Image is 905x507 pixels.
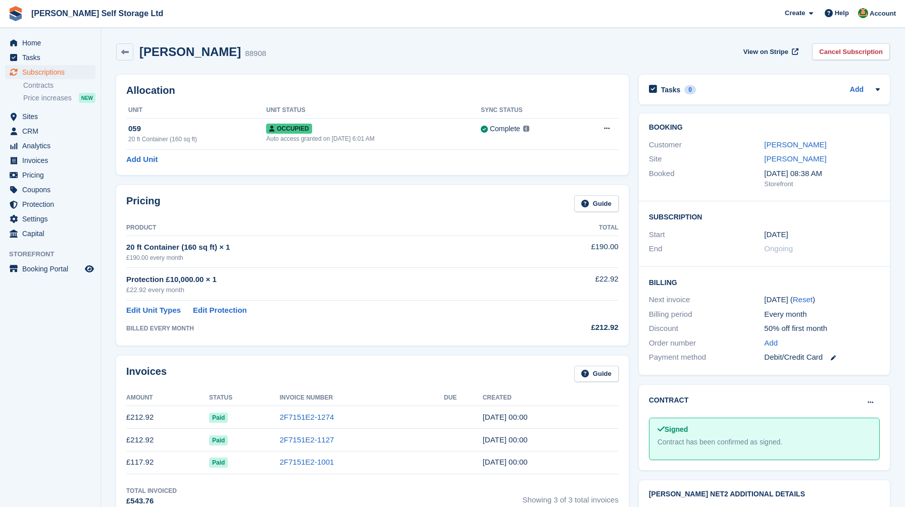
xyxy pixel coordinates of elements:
a: Add [764,337,778,349]
h2: Contract [649,395,689,406]
th: Total [527,220,618,236]
time: 2025-06-08 23:00:36 UTC [483,458,528,466]
span: Coupons [22,183,83,197]
td: £22.92 [527,268,618,301]
div: Contract has been confirmed as signed. [658,437,871,447]
span: Tasks [22,50,83,65]
div: Booked [649,168,765,189]
div: 50% off first month [764,323,880,334]
span: Create [785,8,805,18]
div: £22.92 every month [126,285,527,295]
a: menu [5,212,95,226]
a: [PERSON_NAME] Self Storage Ltd [27,5,167,22]
a: menu [5,109,95,124]
div: Next invoice [649,294,765,306]
span: Subscriptions [22,65,83,79]
div: 20 ft Container (160 sq ft) [128,135,266,144]
a: menu [5,50,95,65]
th: Sync Status [481,102,577,119]
span: Paid [209,413,228,423]
h2: Billing [649,277,880,287]
h2: Subscription [649,211,880,221]
th: Created [483,390,619,406]
a: menu [5,36,95,50]
div: 059 [128,123,266,135]
a: menu [5,197,95,211]
span: Price increases [23,93,72,103]
a: menu [5,65,95,79]
h2: [PERSON_NAME] Net2 Additional Details [649,490,880,498]
div: Site [649,153,765,165]
h2: Tasks [661,85,681,94]
div: Protection £10,000.00 × 1 [126,274,527,286]
td: £190.00 [527,236,618,267]
span: Capital [22,227,83,241]
a: Cancel Subscription [812,43,890,60]
th: Unit Status [266,102,481,119]
td: £212.92 [126,406,209,429]
div: Billing period [649,309,765,320]
h2: Allocation [126,85,619,96]
img: Joshua Wild [858,8,868,18]
div: £190.00 every month [126,253,527,262]
h2: Pricing [126,195,161,212]
span: Paid [209,458,228,468]
span: Settings [22,212,83,226]
div: Discount [649,323,765,334]
div: BILLED EVERY MONTH [126,324,527,333]
time: 2025-06-08 23:00:00 UTC [764,229,788,241]
th: Amount [126,390,209,406]
a: Preview store [83,263,95,275]
div: 0 [684,85,696,94]
span: View on Stripe [743,47,788,57]
div: NEW [79,93,95,103]
a: [PERSON_NAME] [764,154,826,163]
a: menu [5,153,95,167]
a: Add [850,84,864,96]
th: Due [444,390,483,406]
span: Invoices [22,153,83,167]
div: Order number [649,337,765,349]
td: £212.92 [126,429,209,452]
a: menu [5,227,95,241]
span: Protection [22,197,83,211]
a: menu [5,124,95,138]
span: Ongoing [764,244,793,253]
div: 88908 [245,48,266,60]
h2: Invoices [126,366,167,382]
div: [DATE] ( ) [764,294,880,306]
span: Booking Portal [22,262,83,276]
span: CRM [22,124,83,138]
a: Contracts [23,81,95,90]
div: Start [649,229,765,241]
span: Sites [22,109,83,124]
div: End [649,243,765,255]
div: Storefront [764,179,880,189]
div: Payment method [649,352,765,363]
span: Help [835,8,849,18]
a: menu [5,262,95,276]
a: 2F7151E2-1274 [280,413,334,421]
a: Edit Protection [193,305,247,316]
a: Edit Unit Types [126,305,181,316]
a: 2F7151E2-1127 [280,435,334,444]
a: Guide [574,195,619,212]
a: menu [5,183,95,197]
time: 2025-07-08 23:00:08 UTC [483,435,528,444]
div: Auto access granted on [DATE] 6:01 AM [266,134,481,143]
span: Account [870,9,896,19]
div: Complete [490,124,520,134]
th: Status [209,390,280,406]
span: Analytics [22,139,83,153]
th: Invoice Number [280,390,444,406]
a: 2F7151E2-1001 [280,458,334,466]
th: Unit [126,102,266,119]
div: 20 ft Container (160 sq ft) × 1 [126,242,527,253]
span: Showing 3 of 3 total invoices [523,486,619,507]
span: Pricing [22,168,83,182]
a: Price increases NEW [23,92,95,103]
div: Signed [658,424,871,435]
span: Paid [209,435,228,445]
img: stora-icon-8386f47178a22dfd0bd8f6a31ec36ba5ce8667c1dd55bd0f319d3a0aa187defe.svg [8,6,23,21]
th: Product [126,220,527,236]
